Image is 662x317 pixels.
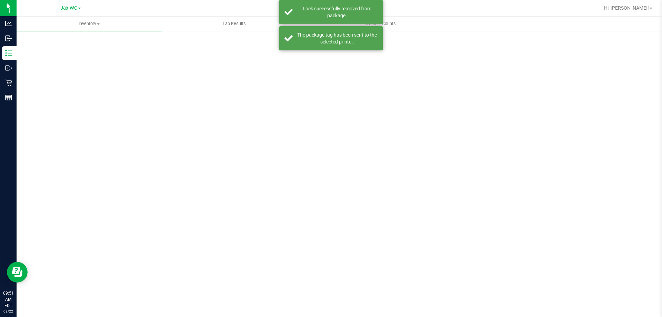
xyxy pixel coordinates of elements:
[3,309,13,314] p: 08/22
[3,290,13,309] p: 09:51 AM EDT
[297,31,378,45] div: The package tag has been sent to the selected printer.
[5,94,12,101] inline-svg: Reports
[60,5,77,11] span: Jax WC
[5,20,12,27] inline-svg: Analytics
[5,50,12,57] inline-svg: Inventory
[17,17,162,31] a: Inventory
[17,21,162,27] span: Inventory
[7,262,28,283] iframe: Resource center
[5,65,12,71] inline-svg: Outbound
[162,17,307,31] a: Lab Results
[5,35,12,42] inline-svg: Inbound
[213,21,255,27] span: Lab Results
[604,5,649,11] span: Hi, [PERSON_NAME]!
[5,79,12,86] inline-svg: Retail
[297,5,378,19] div: Lock successfully removed from package.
